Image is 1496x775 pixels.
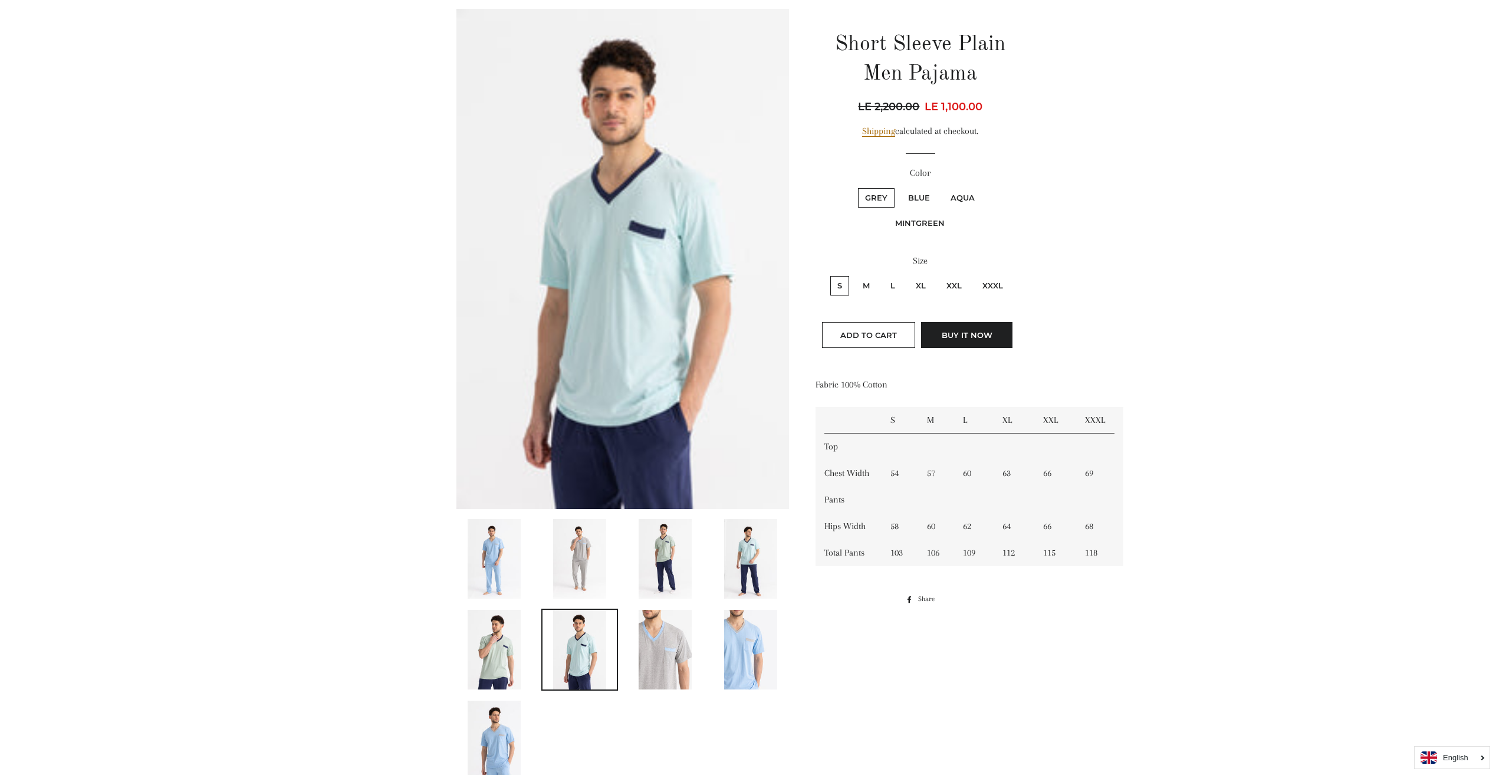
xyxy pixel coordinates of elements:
[553,610,606,689] img: Load image into Gallery viewer, Short Sleeve Plain Men Pajama
[816,377,1025,392] p: Fabric 100% Cotton
[882,407,918,434] td: S
[1034,460,1076,487] td: 66
[954,513,993,540] td: 62
[918,407,955,434] td: M
[883,276,902,295] label: L
[921,322,1012,348] button: Buy it now
[1076,460,1123,487] td: 69
[1421,751,1484,764] a: English
[816,513,882,540] td: Hips Width
[954,460,993,487] td: 60
[1076,407,1123,434] td: XXXL
[975,276,1010,295] label: XXXL
[816,254,1025,268] label: Size
[918,513,955,540] td: 60
[724,519,777,599] img: Load image into Gallery viewer, Short Sleeve Plain Men Pajama
[816,434,882,460] td: Top
[918,593,941,606] span: Share
[639,610,692,689] img: Load image into Gallery viewer, Short Sleeve Plain Men Pajama
[468,519,521,599] img: Load image into Gallery viewer, Short Sleeve Plain Men Pajama
[901,188,937,208] label: Blue
[1076,540,1123,566] td: 118
[816,166,1025,180] label: Color
[816,540,882,566] td: Total Pants
[856,276,877,295] label: M
[888,214,952,233] label: MintGreen
[816,30,1025,90] h1: Short Sleeve Plain Men Pajama
[468,610,521,689] img: Load image into Gallery viewer, Short Sleeve Plain Men Pajama
[994,513,1034,540] td: 64
[994,407,1034,434] td: XL
[882,460,918,487] td: 54
[822,322,915,348] button: Add to Cart
[1034,540,1076,566] td: 115
[994,540,1034,566] td: 112
[909,276,933,295] label: XL
[925,100,982,113] span: LE 1,100.00
[858,98,922,115] span: LE 2,200.00
[816,487,882,513] td: Pants
[918,460,955,487] td: 57
[553,519,606,599] img: Load image into Gallery viewer, Short Sleeve Plain Men Pajama
[862,126,895,137] a: Shipping
[939,276,969,295] label: XXL
[1443,754,1468,761] i: English
[724,610,777,689] img: Load image into Gallery viewer, Short Sleeve Plain Men Pajama
[1076,513,1123,540] td: 68
[639,519,692,599] img: Load image into Gallery viewer, Short Sleeve Plain Men Pajama
[882,540,918,566] td: 103
[830,276,849,295] label: S
[840,330,897,340] span: Add to Cart
[456,9,790,508] img: Short Sleeve Plain Men Pajama
[994,460,1034,487] td: 63
[816,460,882,487] td: Chest Width
[1034,513,1076,540] td: 66
[882,513,918,540] td: 58
[954,540,993,566] td: 109
[954,407,993,434] td: L
[1034,407,1076,434] td: XXL
[918,540,955,566] td: 106
[816,124,1025,139] div: calculated at checkout.
[943,188,982,208] label: Aqua
[858,188,895,208] label: Grey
